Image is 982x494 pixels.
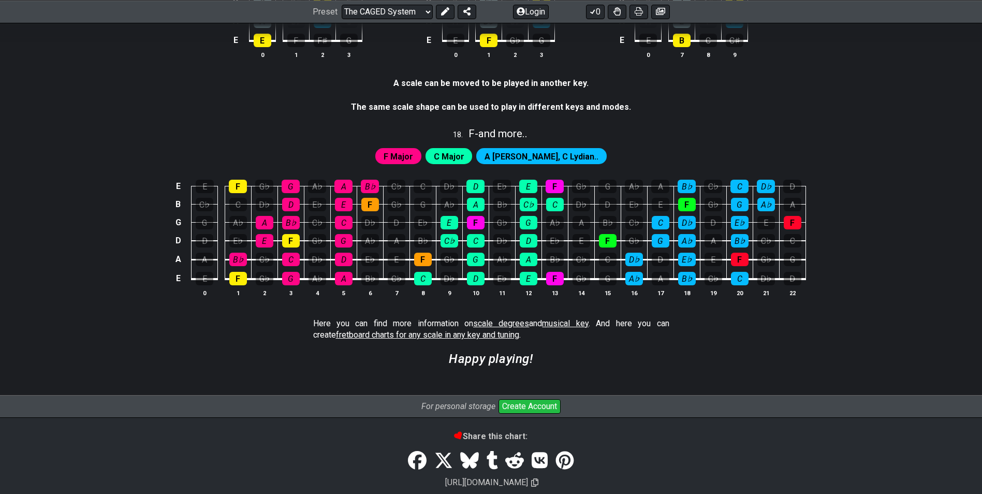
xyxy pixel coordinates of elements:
[699,34,717,47] div: C
[705,198,722,211] div: G♭
[304,287,330,298] th: 4
[409,287,436,298] th: 8
[599,234,617,248] div: F
[467,253,485,266] div: G
[423,31,435,50] td: E
[528,446,552,475] a: VK
[444,476,530,489] span: [URL][DOMAIN_NAME]
[308,180,326,193] div: A♭
[229,272,247,285] div: F
[256,198,273,211] div: D♭
[361,198,379,211] div: F
[196,180,214,193] div: E
[779,287,805,298] th: 22
[651,4,670,19] button: Create image
[361,180,379,193] div: B♭
[678,272,696,285] div: B♭
[282,272,300,285] div: G
[309,272,326,285] div: A♭
[541,287,568,298] th: 13
[705,253,722,266] div: E
[599,198,617,211] div: D
[726,287,753,298] th: 20
[309,253,326,266] div: D♭
[546,180,564,193] div: F
[436,4,455,19] button: Edit Preset
[287,34,305,47] div: F
[334,180,353,193] div: A
[255,180,273,193] div: G♭
[513,4,549,19] button: Login
[784,253,801,266] div: G
[529,49,555,60] th: 3
[731,216,749,229] div: E♭
[784,198,801,211] div: A
[502,446,527,475] a: Reddit
[436,287,462,298] th: 9
[546,234,564,248] div: E♭
[457,446,482,475] a: Bluesky
[441,272,458,285] div: D♭
[172,213,184,231] td: G
[489,287,515,298] th: 11
[229,253,247,266] div: B♭
[493,198,511,211] div: B♭
[520,272,537,285] div: E
[467,234,485,248] div: C
[172,177,184,195] td: E
[336,330,519,340] span: fretboard charts for any scale in any key and tuning
[388,253,405,266] div: E
[393,78,589,88] strong: A scale can be moved to be played in another key.
[342,4,433,19] select: Preset
[282,198,300,211] div: D
[542,318,588,328] a: musical key
[520,253,537,266] div: A
[502,49,529,60] th: 2
[330,287,357,298] th: 5
[625,234,643,248] div: G♭
[387,180,405,193] div: C♭
[277,287,304,298] th: 3
[256,253,273,266] div: C♭
[467,272,485,285] div: D
[172,250,184,269] td: A
[499,399,561,414] button: Create Account
[635,49,662,60] th: 0
[705,272,722,285] div: C♭
[598,180,617,193] div: G
[172,269,184,288] td: E
[625,272,643,285] div: A♭
[731,198,749,211] div: G
[388,216,405,229] div: D
[458,4,476,19] button: Share Preset
[546,216,564,229] div: A♭
[784,234,801,248] div: C
[462,287,489,298] th: 10
[784,216,801,229] div: F
[335,49,362,60] th: 3
[652,234,669,248] div: G
[229,180,247,193] div: F
[678,180,696,193] div: B♭
[673,34,691,47] div: B
[229,198,247,211] div: C
[467,216,485,229] div: F
[678,198,696,211] div: F
[340,34,358,47] div: G
[414,272,432,285] div: C
[447,34,464,47] div: E
[652,198,669,211] div: E
[533,34,550,47] div: G
[414,198,432,211] div: G
[335,253,353,266] div: D
[615,31,628,50] td: E
[388,272,405,285] div: C♭
[196,253,213,266] div: A
[282,180,300,193] div: G
[414,216,432,229] div: E♭
[730,180,749,193] div: C
[515,287,541,298] th: 12
[573,198,590,211] div: D♭
[196,234,213,248] div: D
[625,198,643,211] div: E♭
